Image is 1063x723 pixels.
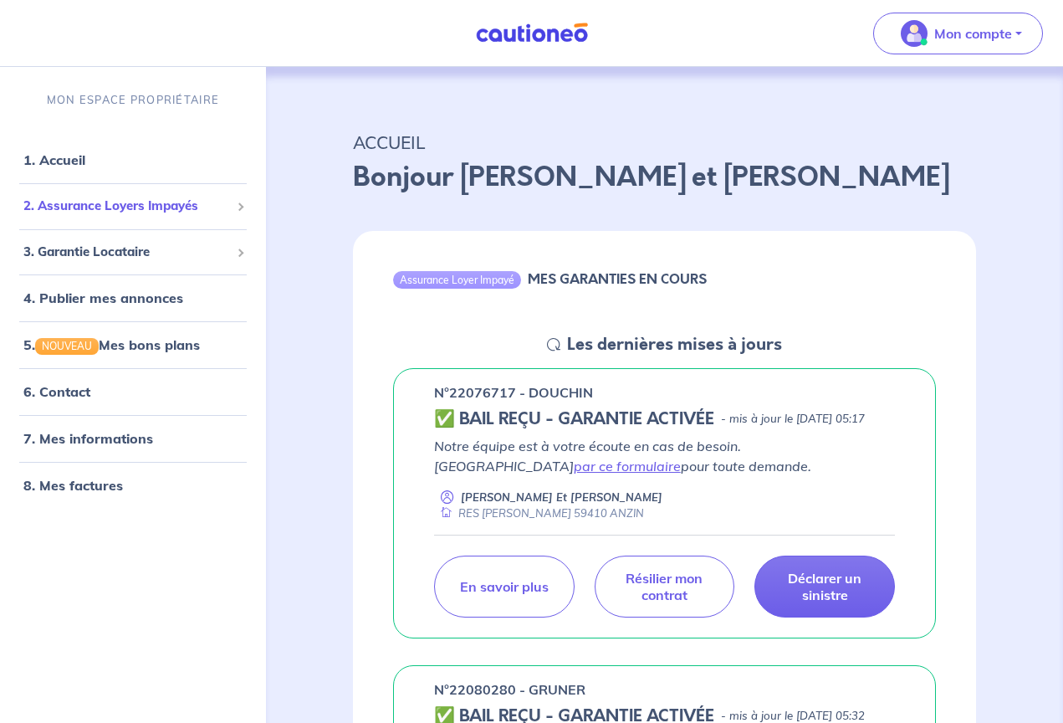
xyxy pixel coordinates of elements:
p: Résilier mon contrat [616,570,714,603]
a: Déclarer un sinistre [754,556,895,618]
h5: ✅ BAIL REÇU - GARANTIE ACTIVÉE [434,409,714,429]
a: 6. Contact [23,384,90,401]
span: 2. Assurance Loyers Impayés [23,197,230,217]
p: [PERSON_NAME] Et [PERSON_NAME] [461,490,662,505]
p: - mis à jour le [DATE] 05:17 [721,411,865,428]
button: illu_account_valid_menu.svgMon compte [873,13,1043,54]
a: 5.NOUVEAUMes bons plans [23,337,200,354]
p: MON ESPACE PROPRIÉTAIRE [47,92,219,108]
h6: MES GARANTIES EN COURS [528,271,707,287]
div: Assurance Loyer Impayé [393,271,521,288]
p: n°22076717 - DOUCHIN [434,382,593,403]
a: Résilier mon contrat [595,556,735,618]
p: Déclarer un sinistre [775,570,874,603]
h5: Les dernières mises à jours [567,335,782,355]
p: En savoir plus [460,578,549,595]
a: 7. Mes informations [23,431,153,448]
div: state: CONTRACT-VALIDATED, Context: ,MAYBE-CERTIFICATE,,LESSOR-DOCUMENTS,IS-ODEALIM [434,409,895,429]
p: Notre équipe est à votre écoute en cas de besoin. [GEOGRAPHIC_DATA] pour toute demande. [434,436,895,476]
img: Cautioneo [469,23,595,44]
a: par ce formulaire [574,458,681,474]
a: 1. Accueil [23,152,85,169]
div: 3. Garantie Locataire [7,236,259,269]
div: 8. Mes factures [7,469,259,503]
a: 8. Mes factures [23,478,123,495]
div: 1. Accueil [7,144,259,177]
a: 4. Publier mes annonces [23,290,183,307]
span: 3. Garantie Locataire [23,243,230,262]
img: illu_account_valid_menu.svg [901,20,928,47]
div: 5.NOUVEAUMes bons plans [7,329,259,362]
div: RES [PERSON_NAME] 59410 ANZIN [434,505,644,521]
p: Mon compte [934,23,1012,44]
div: 7. Mes informations [7,423,259,456]
a: En savoir plus [434,556,575,618]
div: 6. Contact [7,376,259,409]
p: n°22080280 - GRUNER [434,679,585,700]
p: Bonjour [PERSON_NAME] et [PERSON_NAME] [353,157,976,197]
p: ACCUEIL [353,127,976,157]
div: 4. Publier mes annonces [7,282,259,315]
div: 2. Assurance Loyers Impayés [7,191,259,223]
